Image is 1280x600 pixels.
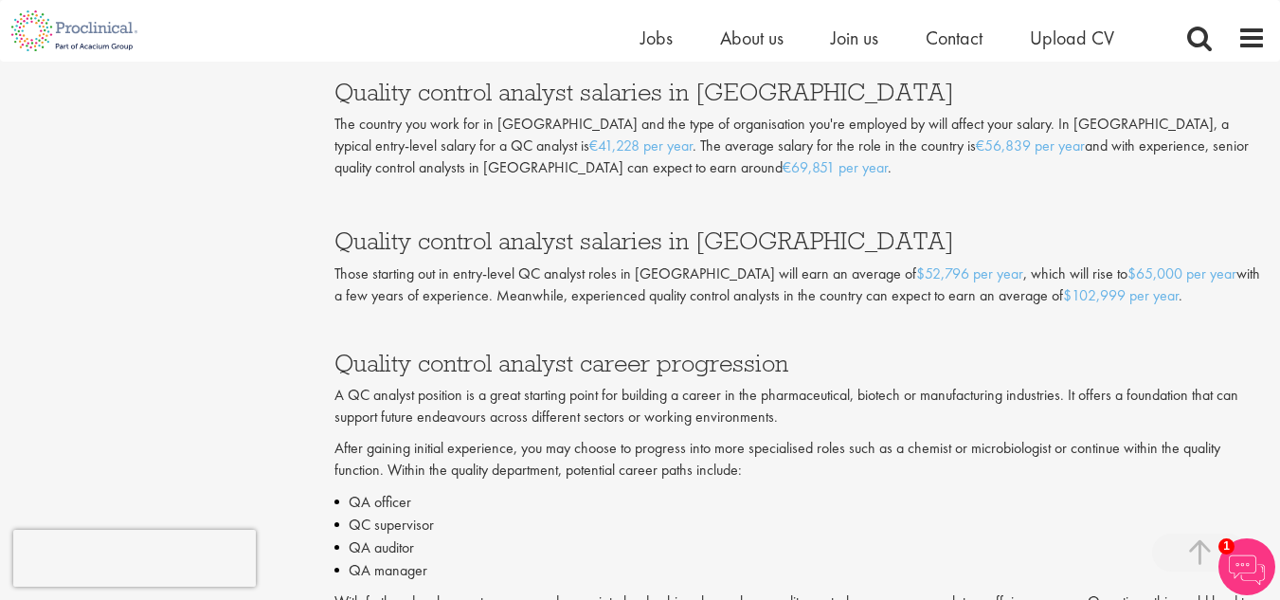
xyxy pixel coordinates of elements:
li: QA manager [334,559,1266,582]
p: A QC analyst position is a great starting point for building a career in the pharmaceutical, biot... [334,385,1266,428]
a: About us [720,26,784,50]
a: €69,851 per year [783,157,888,177]
img: Chatbot [1218,538,1275,595]
h3: Quality control analyst salaries in [GEOGRAPHIC_DATA] [334,228,1266,253]
a: Jobs [640,26,673,50]
h3: Quality control analyst salaries in [GEOGRAPHIC_DATA] [334,80,1266,104]
p: After gaining initial experience, you may choose to progress into more specialised roles such as ... [334,438,1266,482]
li: QA officer [334,491,1266,514]
a: $52,796 per year [916,264,1023,283]
span: 1 [1218,538,1235,555]
h3: Quality control analyst career progression [334,326,1266,376]
a: Contact [926,26,983,50]
li: QC supervisor [334,514,1266,536]
a: €41,228 per year [589,136,693,155]
p: Those starting out in entry-level QC analyst roles in [GEOGRAPHIC_DATA] will earn an average of ,... [334,264,1266,307]
a: Upload CV [1030,26,1114,50]
iframe: reCAPTCHA [13,530,256,587]
a: €56,839 per year [976,136,1085,155]
p: The country you work for in [GEOGRAPHIC_DATA] and the type of organisation you're employed by wil... [334,114,1266,179]
li: QA auditor [334,536,1266,559]
a: Join us [831,26,878,50]
a: $65,000 per year [1127,264,1236,283]
a: $102,999 per year [1063,285,1179,305]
